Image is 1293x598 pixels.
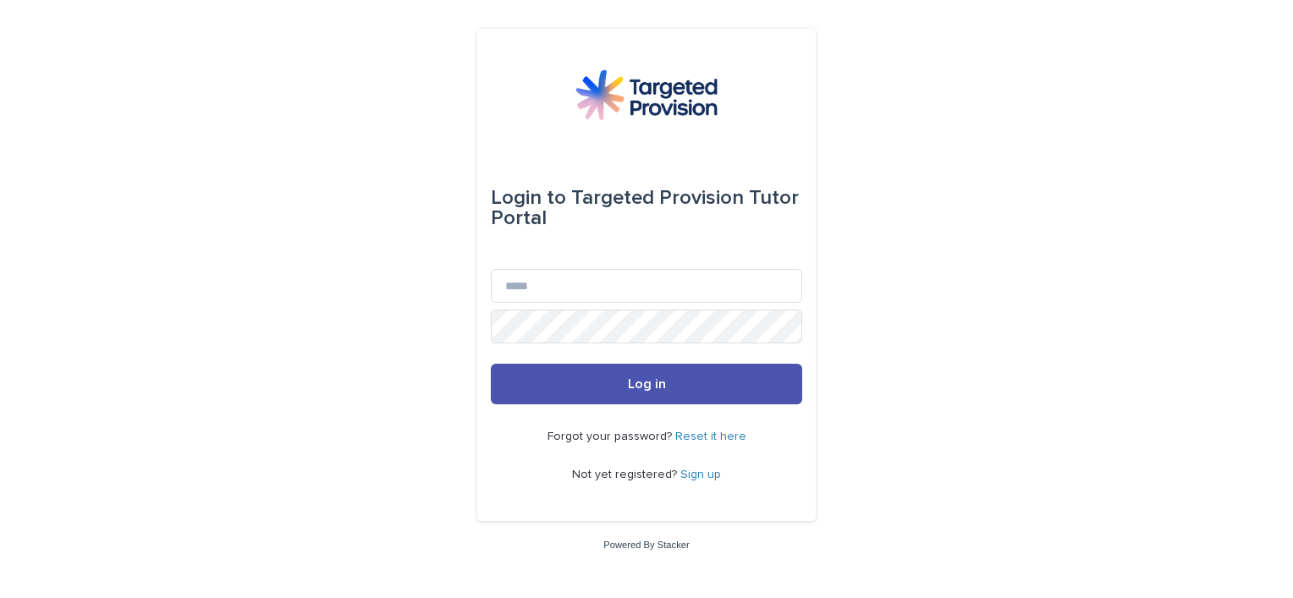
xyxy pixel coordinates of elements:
[575,69,718,120] img: M5nRWzHhSzIhMunXDL62
[675,431,746,442] a: Reset it here
[491,174,802,242] div: Targeted Provision Tutor Portal
[572,469,680,480] span: Not yet registered?
[628,377,666,391] span: Log in
[491,364,802,404] button: Log in
[547,431,675,442] span: Forgot your password?
[603,540,689,550] a: Powered By Stacker
[491,188,566,208] span: Login to
[680,469,721,480] a: Sign up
